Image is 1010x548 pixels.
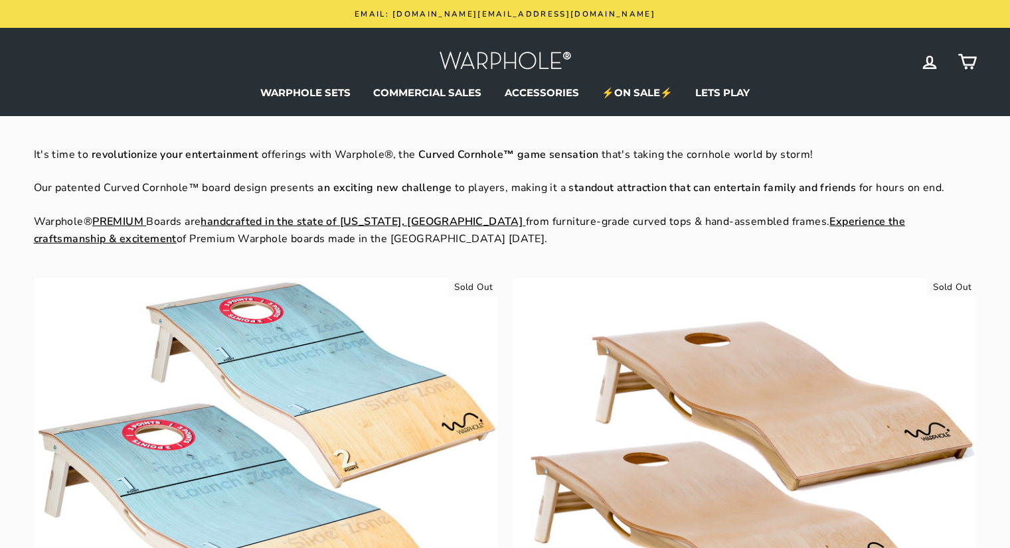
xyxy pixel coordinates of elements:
p: Our patented Curved Cornhole™ board design presents to players, making it a for hours on end. [34,180,977,197]
div: Sold Out [448,278,497,297]
span: Email: [DOMAIN_NAME][EMAIL_ADDRESS][DOMAIN_NAME] [355,9,655,19]
p: Warphole® Boards are from furniture-grade curved tops & hand-assembled frames. of Premium Warphol... [34,214,977,247]
div: Sold Out [927,278,976,297]
a: COMMERCIAL SALES [363,83,491,103]
img: Warphole [439,48,572,76]
strong: PREMIUM [92,214,143,229]
strong: standout attraction that can entertain family and friends [568,180,856,195]
strong: revolutionize your entertainment [92,147,259,162]
strong: an exciting new challenge [317,180,452,195]
a: LETS PLAY [685,83,760,103]
a: ⚡ON SALE⚡ [592,83,683,103]
a: ACCESSORIES [495,83,589,103]
strong: Curved Cornhole™ game sensation [418,147,598,162]
a: WARPHOLE SETS [250,83,361,103]
ul: Primary [34,83,977,103]
strong: Experience the craftsmanship & excitement [34,214,905,246]
p: It's time to offerings with Warphole®, the that's taking the cornhole world by storm! [34,147,977,164]
a: Email: [DOMAIN_NAME][EMAIL_ADDRESS][DOMAIN_NAME] [37,7,973,21]
strong: handcrafted in the state of [US_STATE], [GEOGRAPHIC_DATA] [201,214,523,229]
